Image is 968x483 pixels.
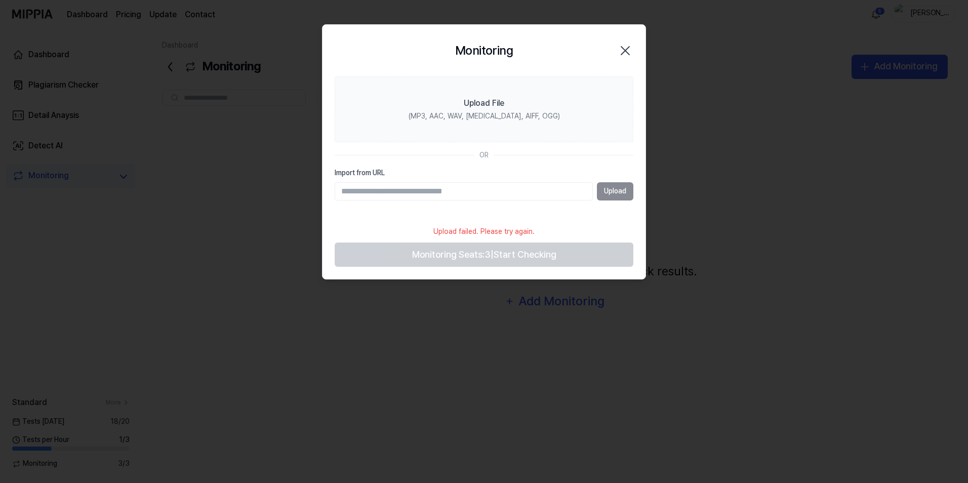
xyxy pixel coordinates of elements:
div: Upload File [464,97,504,109]
div: Upload failed. Please try again. [427,221,541,243]
label: Import from URL [335,168,633,178]
div: (MP3, AAC, WAV, [MEDICAL_DATA], AIFF, OGG) [409,111,560,122]
div: OR [479,150,489,160]
h2: Monitoring [455,41,513,60]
